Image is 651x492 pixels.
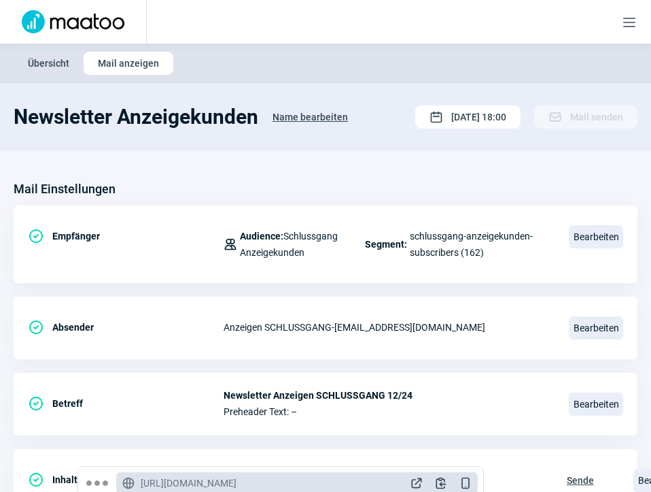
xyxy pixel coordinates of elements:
div: Betreff [28,390,224,417]
span: Mail anzeigen [98,52,159,74]
button: Übersicht [14,52,84,75]
span: Audience: [240,231,283,242]
h1: Newsletter Anzeigekunden [14,105,258,129]
button: Mail senden [534,105,637,129]
h3: Mail Einstellungen [14,178,116,200]
span: Preheader Text: – [224,406,552,417]
span: [DATE] 18:00 [451,106,506,128]
span: [URL][DOMAIN_NAME] [141,476,236,490]
span: Segment: [365,236,407,252]
button: Name bearbeiten [258,105,362,129]
span: Name bearbeiten [272,106,348,128]
div: Empfänger [28,223,224,250]
span: Mail senden [570,106,623,128]
img: Logo [14,10,133,33]
span: Bearbeiten [569,225,623,248]
div: schlussgang-anzeigekunden-subscribers (162) [224,223,552,266]
span: Bearbeiten [569,393,623,416]
button: Mail anzeigen [84,52,173,75]
button: [DATE] 18:00 [415,105,521,129]
span: Übersicht [28,52,69,74]
span: Newsletter Anzeigen SCHLUSSGANG 12/24 [224,390,552,401]
div: Anzeigen SCHLUSSGANG - [EMAIL_ADDRESS][DOMAIN_NAME] [224,314,552,341]
span: Bearbeiten [569,316,623,340]
div: Absender [28,314,224,341]
span: Schlussgang Anzeigekunden [240,228,359,261]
